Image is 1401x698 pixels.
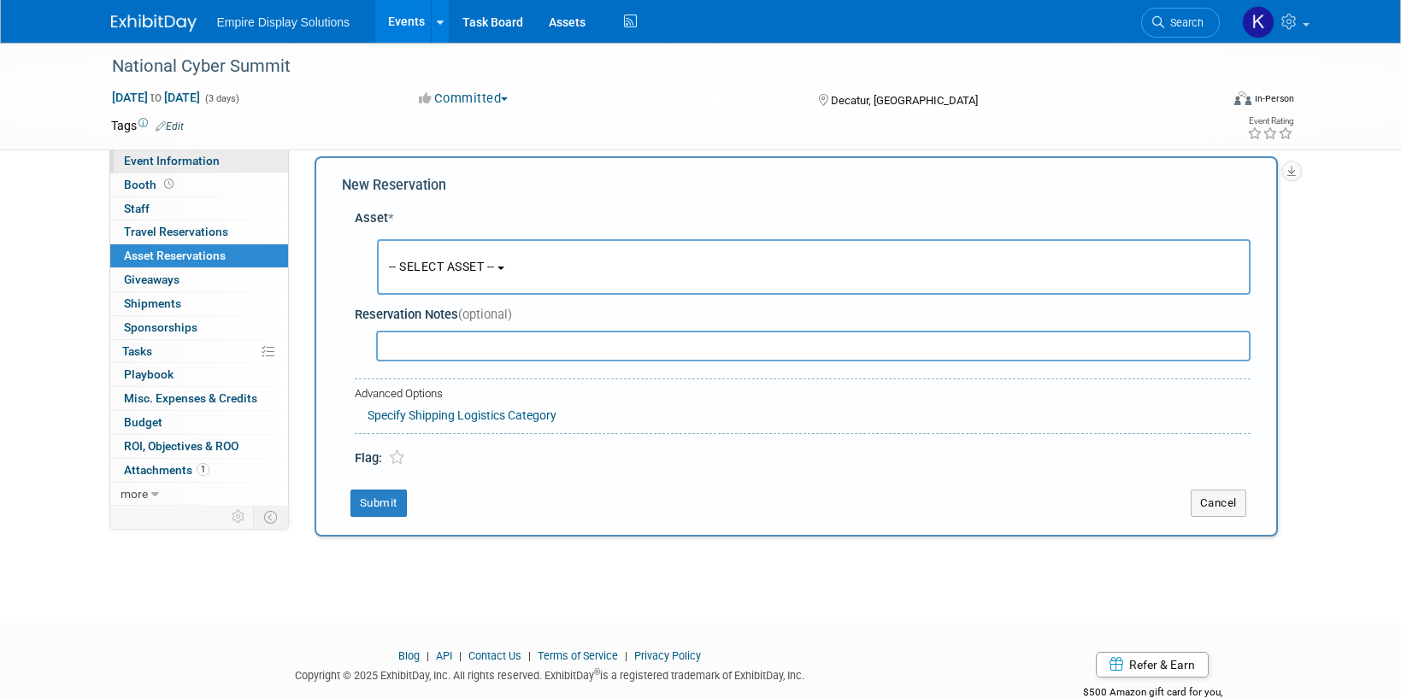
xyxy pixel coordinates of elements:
[1191,490,1246,517] button: Cancel
[110,435,288,458] a: ROI, Objectives & ROO
[124,320,197,334] span: Sponsorships
[594,667,600,677] sup: ®
[203,93,239,104] span: (3 days)
[110,340,288,363] a: Tasks
[111,664,990,683] div: Copyright © 2025 ExhibitDay, Inc. All rights reserved. ExhibitDay is a registered trademark of Ex...
[831,94,978,107] span: Decatur, [GEOGRAPHIC_DATA]
[455,649,466,662] span: |
[110,150,288,173] a: Event Information
[124,391,257,405] span: Misc. Expenses & Credits
[110,244,288,267] a: Asset Reservations
[468,649,521,662] a: Contact Us
[1242,6,1274,38] img: Katelyn Hurlock
[124,178,177,191] span: Booth
[110,173,288,196] a: Booth
[110,363,288,386] a: Playbook
[422,649,433,662] span: |
[1141,8,1220,38] a: Search
[253,506,288,528] td: Toggle Event Tabs
[156,120,184,132] a: Edit
[342,177,446,193] span: New Reservation
[538,649,618,662] a: Terms of Service
[1096,652,1209,677] a: Refer & Earn
[111,117,184,134] td: Tags
[106,51,1194,82] div: National Cyber Summit
[1119,89,1295,114] div: Event Format
[368,408,556,422] a: Specify Shipping Logistics Category
[217,15,350,29] span: Empire Display Solutions
[355,386,1251,402] div: Advanced Options
[148,91,164,104] span: to
[110,220,288,243] a: Travel Reservations
[121,487,148,501] span: more
[124,154,220,167] span: Event Information
[355,450,382,466] span: Flag:
[1247,117,1293,126] div: Event Rating
[524,649,535,662] span: |
[110,197,288,220] a: Staff
[124,415,162,429] span: Budget
[111,15,197,32] img: ExhibitDay
[350,490,407,517] button: Submit
[124,439,238,453] span: ROI, Objectives & ROO
[377,239,1251,295] button: -- SELECT ASSET --
[110,387,288,410] a: Misc. Expenses & Credits
[634,649,701,662] a: Privacy Policy
[124,463,209,477] span: Attachments
[110,459,288,482] a: Attachments1
[389,260,495,273] span: -- SELECT ASSET --
[621,649,632,662] span: |
[124,225,228,238] span: Travel Reservations
[110,483,288,506] a: more
[458,307,512,322] span: (optional)
[355,306,1251,324] div: Reservation Notes
[110,292,288,315] a: Shipments
[224,506,254,528] td: Personalize Event Tab Strip
[124,296,181,310] span: Shipments
[122,344,152,358] span: Tasks
[436,649,452,662] a: API
[398,649,420,662] a: Blog
[124,249,226,262] span: Asset Reservations
[197,463,209,476] span: 1
[110,316,288,339] a: Sponsorships
[111,90,201,105] span: [DATE] [DATE]
[1254,92,1294,105] div: In-Person
[110,268,288,291] a: Giveaways
[355,209,1251,227] div: Asset
[110,411,288,434] a: Budget
[1234,91,1251,105] img: Format-Inperson.png
[413,90,515,108] button: Committed
[124,367,174,381] span: Playbook
[161,178,177,191] span: Booth not reserved yet
[124,273,180,286] span: Giveaways
[124,202,150,215] span: Staff
[1164,16,1204,29] span: Search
